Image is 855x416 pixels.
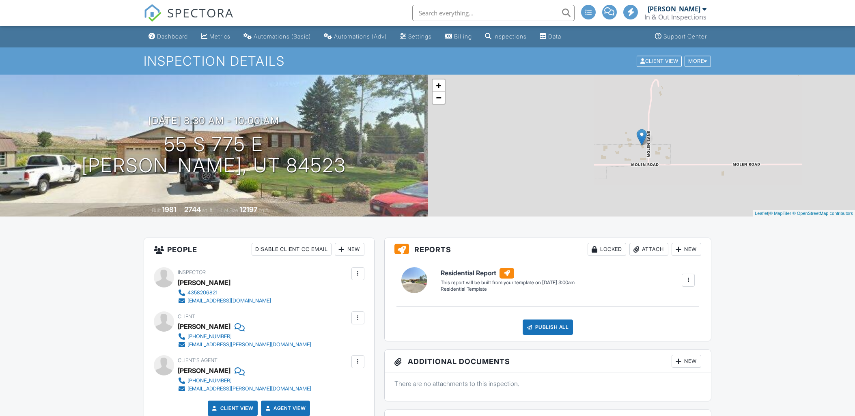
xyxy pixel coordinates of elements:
[178,332,311,341] a: [PHONE_NUMBER]
[685,56,711,66] div: More
[178,289,271,297] a: 4358206821
[637,56,682,66] div: Client View
[588,243,626,256] div: Locked
[482,29,530,44] a: Inspections
[548,33,561,40] div: Data
[648,5,700,13] div: [PERSON_NAME]
[187,333,232,340] div: [PHONE_NUMBER]
[454,33,472,40] div: Billing
[385,350,711,373] h3: Additional Documents
[187,341,311,348] div: [EMAIL_ADDRESS][PERSON_NAME][DOMAIN_NAME]
[254,33,311,40] div: Automations (Basic)
[162,205,177,214] div: 1981
[652,29,710,44] a: Support Center
[755,211,768,216] a: Leaflet
[198,29,234,44] a: Metrics
[433,79,445,92] a: Zoom in
[148,115,279,126] h3: [DATE] 8:30 am - 10:00 am
[264,404,306,412] a: Agent View
[441,268,575,279] h6: Residential Report
[239,205,258,214] div: 12197
[334,33,387,40] div: Automations (Adv)
[211,404,254,412] a: Client View
[209,33,230,40] div: Metrics
[385,238,711,261] h3: Reports
[178,297,271,305] a: [EMAIL_ADDRESS][DOMAIN_NAME]
[629,243,668,256] div: Attach
[187,289,218,296] div: 4358206821
[178,377,311,385] a: [PHONE_NUMBER]
[178,365,230,377] a: [PERSON_NAME]
[184,205,201,214] div: 2744
[221,207,238,213] span: Lot Size
[441,29,475,44] a: Billing
[240,29,314,44] a: Automations (Basic)
[252,243,332,256] div: Disable Client CC Email
[145,29,191,44] a: Dashboard
[408,33,432,40] div: Settings
[636,58,684,64] a: Client View
[769,211,791,216] a: © MapTiler
[412,5,575,21] input: Search everything...
[441,279,575,286] div: This report will be built from your template on [DATE] 3:00am
[152,207,161,213] span: Built
[167,4,234,21] span: SPECTORA
[793,211,853,216] a: © OpenStreetMap contributors
[82,134,346,177] h1: 55 S 775 E [PERSON_NAME], UT 84523
[178,320,230,332] div: [PERSON_NAME]
[144,11,234,28] a: SPECTORA
[441,286,575,293] div: Residential Template
[493,33,527,40] div: Inspections
[202,207,213,213] span: sq. ft.
[259,207,269,213] span: sq.ft.
[178,341,311,349] a: [EMAIL_ADDRESS][PERSON_NAME][DOMAIN_NAME]
[187,386,311,392] div: [EMAIL_ADDRESS][PERSON_NAME][DOMAIN_NAME]
[178,277,230,289] div: [PERSON_NAME]
[187,377,232,384] div: [PHONE_NUMBER]
[144,238,374,261] h3: People
[178,269,206,275] span: Inspector
[144,54,712,68] h1: Inspection Details
[396,29,435,44] a: Settings
[178,385,311,393] a: [EMAIL_ADDRESS][PERSON_NAME][DOMAIN_NAME]
[157,33,188,40] div: Dashboard
[672,355,701,368] div: New
[178,357,218,363] span: Client's Agent
[753,210,855,217] div: |
[672,243,701,256] div: New
[321,29,390,44] a: Automations (Advanced)
[663,33,707,40] div: Support Center
[433,92,445,104] a: Zoom out
[523,320,573,335] div: Publish All
[335,243,364,256] div: New
[644,13,706,21] div: In & Out Inspections
[178,313,195,320] span: Client
[144,4,162,22] img: The Best Home Inspection Software - Spectora
[536,29,564,44] a: Data
[394,379,702,388] p: There are no attachments to this inspection.
[187,298,271,304] div: [EMAIL_ADDRESS][DOMAIN_NAME]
